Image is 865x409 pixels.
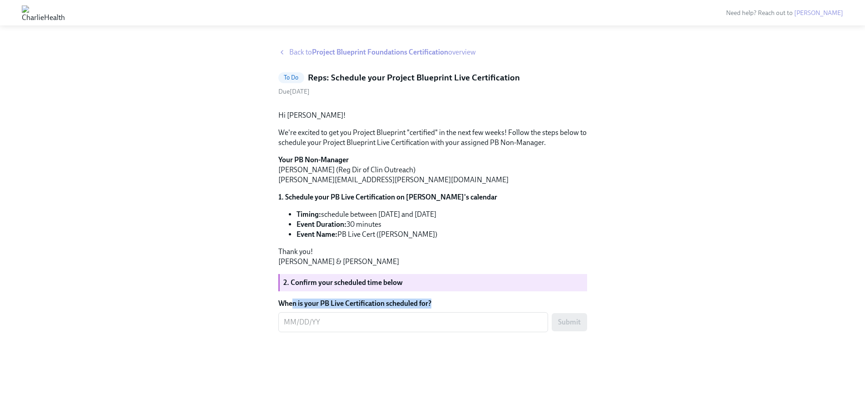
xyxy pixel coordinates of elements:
[283,278,403,287] strong: 2. Confirm your scheduled time below
[278,155,349,164] strong: Your PB Non-Manager
[289,47,476,57] span: Back to overview
[312,48,448,56] strong: Project Blueprint Foundations Certification
[278,47,587,57] a: Back toProject Blueprint Foundations Certificationoverview
[278,247,587,267] p: Thank you! [PERSON_NAME] & [PERSON_NAME]
[278,110,587,120] p: Hi [PERSON_NAME]!
[297,209,587,219] li: schedule between [DATE] and [DATE]
[308,72,520,84] h5: Reps: Schedule your Project Blueprint Live Certification
[278,193,497,201] strong: 1. Schedule your PB Live Certification on [PERSON_NAME]'s calendar
[297,210,321,219] strong: Timing:
[22,5,65,20] img: CharlieHealth
[297,229,587,239] li: PB Live Cert ([PERSON_NAME])
[278,299,587,309] label: When is your PB Live Certification scheduled for?
[278,88,310,95] span: Wednesday, September 3rd 2025, 12:00 pm
[278,128,587,148] p: We're excited to get you Project Blueprint "certified" in the next few weeks! Follow the steps be...
[726,9,843,17] span: Need help? Reach out to
[278,155,587,185] p: [PERSON_NAME] (Reg Dir of Clin Outreach) [PERSON_NAME][EMAIL_ADDRESS][PERSON_NAME][DOMAIN_NAME]
[794,9,843,17] a: [PERSON_NAME]
[297,219,587,229] li: 30 minutes
[278,74,304,81] span: To Do
[297,230,337,239] strong: Event Name:
[297,220,346,229] strong: Event Duration:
